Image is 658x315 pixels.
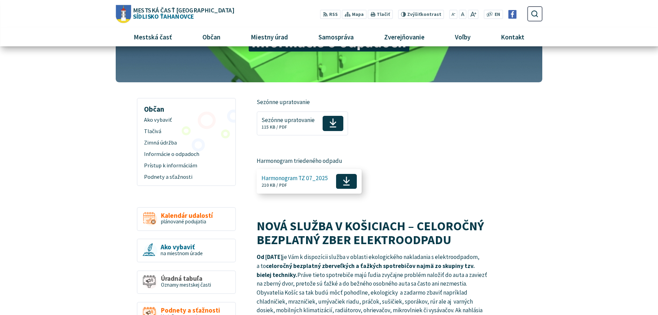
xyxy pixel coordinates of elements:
a: Informácie o odpadoch [140,149,232,160]
a: Samospráva [306,28,366,46]
a: Ako vybaviť [140,114,232,126]
span: Miestny úrad [248,28,290,46]
a: Úradná tabuľa Oznamy mestskej časti [137,270,236,294]
span: kontrast [407,12,441,17]
a: Mestská časť [121,28,184,46]
span: Kalendár udalostí [161,212,213,219]
button: Tlačiť [368,10,393,19]
a: Zverejňovanie [372,28,437,46]
a: Sezónne upratovanie115 KB / PDF [257,111,348,136]
img: Prejsť na Facebook stránku [508,10,517,19]
strong: celoročný bezplatný zber [266,262,334,270]
span: Zverejňovanie [382,28,427,46]
img: Prejsť na domovskú stránku [116,5,131,23]
button: Nastaviť pôvodnú veľkosť písma [459,10,466,19]
a: Harmonogram TZ 07_2025210 KB / PDF [257,169,361,193]
a: Podnety a sťažnosti [140,172,232,183]
strong: veľkých a ťažkých spotrebičov najmä zo skupiny tzv. bielej techniky. [257,262,475,279]
a: Kalendár udalostí plánované podujatia [137,207,236,231]
span: Zimná údržba [144,137,229,149]
p: Harmonogram triedeného odpadu [257,157,490,166]
span: plánované podujatia [161,218,206,225]
a: Voľby [442,28,483,46]
a: Miestny úrad [238,28,301,46]
span: Úradná tabuľa [161,275,211,282]
a: Občan [190,28,233,46]
span: Voľby [452,28,473,46]
span: Ako vybaviť [161,243,203,251]
a: Tlačivá [140,126,232,137]
span: Tlačivá [144,126,229,137]
span: Informácie o odpadoch [144,149,229,160]
span: Tlačiť [377,12,390,17]
span: 115 KB / PDF [261,124,287,130]
span: RSS [329,11,338,18]
a: Logo Sídlisko Ťahanovce, prejsť na domovskú stránku. [116,5,234,23]
span: 210 KB / PDF [261,182,287,188]
span: Podnety a sťažnosti [144,172,229,183]
span: Podnety a sťažnosti [161,307,220,314]
a: Ako vybaviť na miestnom úrade [137,239,236,262]
span: na miestnom úrade [161,250,203,257]
a: Kontakt [488,28,537,46]
span: Oznamy mestskej časti [161,281,211,288]
a: Mapa [342,10,366,19]
span: Sezónne upratovanie [261,117,315,123]
a: Prístup k informáciám [140,160,232,172]
span: Harmonogram TZ 07_2025 [261,175,328,182]
span: Sídlisko Ťahanovce [131,7,234,19]
span: Mestská časť [131,28,174,46]
button: Zmenšiť veľkosť písma [449,10,458,19]
p: Sezónne upratovanie [257,98,490,107]
h3: Občan [140,100,232,114]
span: EN [495,11,500,18]
a: Zimná údržba [140,137,232,149]
button: Zväčšiť veľkosť písma [468,10,478,19]
button: Zvýšiťkontrast [398,10,444,19]
span: Mapa [352,11,364,18]
span: Prístup k informáciám [144,160,229,172]
span: Zvýšiť [407,11,421,17]
span: Občan [200,28,223,46]
strong: Od [DATE] [257,253,283,261]
span: Kontakt [498,28,527,46]
a: EN [493,11,502,18]
span: NOVÁ SLUŽBA V KOŠICIACH – CELOROČNÝ BEZPLATNÝ ZBER ELEKTROODPADU [257,218,484,248]
span: Ako vybaviť [144,114,229,126]
span: Mestská časť [GEOGRAPHIC_DATA] [133,7,234,13]
a: RSS [320,10,341,19]
span: Samospráva [316,28,356,46]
